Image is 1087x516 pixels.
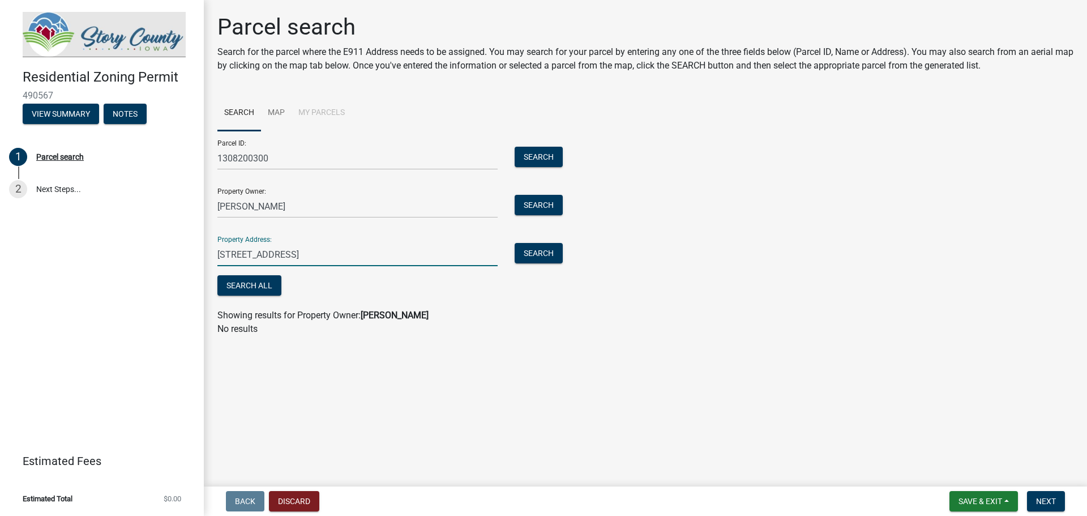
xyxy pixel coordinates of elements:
button: Next [1027,491,1065,511]
button: Search [515,195,563,215]
button: View Summary [23,104,99,124]
div: 2 [9,180,27,198]
div: Showing results for Property Owner: [217,309,1073,322]
div: Parcel search [36,153,84,161]
button: Notes [104,104,147,124]
span: Back [235,497,255,506]
a: Search [217,95,261,131]
p: No results [217,322,1073,336]
img: Story County, Iowa [23,12,186,57]
p: Search for the parcel where the E911 Address needs to be assigned. You may search for your parcel... [217,45,1073,73]
a: Map [261,95,292,131]
button: Search [515,147,563,167]
a: Estimated Fees [9,450,186,472]
button: Discard [269,491,319,511]
span: $0.00 [164,495,181,502]
button: Search [515,243,563,263]
strong: [PERSON_NAME] [361,310,429,321]
wm-modal-confirm: Notes [104,110,147,119]
h1: Parcel search [217,14,1073,41]
button: Save & Exit [949,491,1018,511]
wm-modal-confirm: Summary [23,110,99,119]
span: Next [1036,497,1056,506]
button: Search All [217,275,281,296]
span: Estimated Total [23,495,72,502]
span: 490567 [23,90,181,101]
div: 1 [9,148,27,166]
span: Save & Exit [958,497,1002,506]
button: Back [226,491,264,511]
h4: Residential Zoning Permit [23,69,195,86]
